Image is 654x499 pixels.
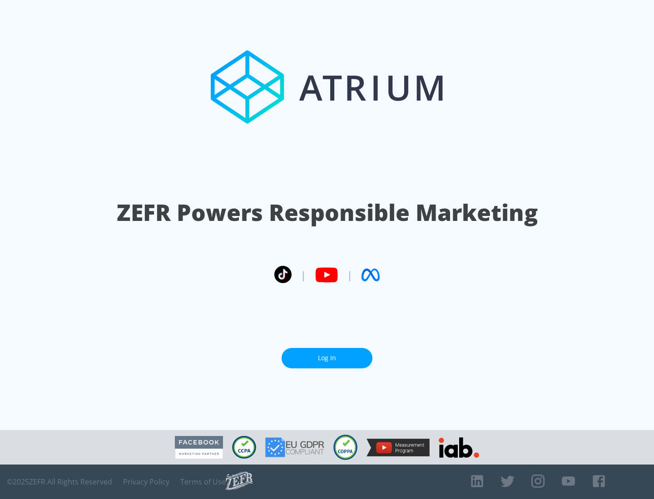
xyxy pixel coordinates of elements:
img: Facebook Marketing Partner [175,436,223,459]
a: Terms of Use [180,477,226,486]
img: IAB [439,437,479,458]
span: | [347,268,352,282]
img: CCPA Compliant [232,436,256,459]
img: COPPA Compliant [333,435,357,460]
img: YouTube Measurement Program [367,439,430,456]
span: © 2025 ZEFR All Rights Reserved [7,477,112,486]
img: GDPR Compliant [265,437,324,457]
h1: ZEFR Powers Responsible Marketing [117,197,538,228]
a: Log In [282,348,372,368]
a: Privacy Policy [123,477,169,486]
span: | [301,268,306,282]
